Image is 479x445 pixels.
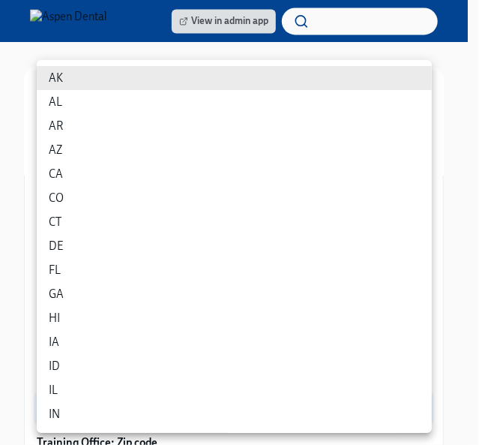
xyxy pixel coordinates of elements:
[37,258,432,282] li: FL
[37,234,432,258] li: DE
[37,66,432,90] li: AK
[37,354,432,378] li: ID
[37,330,432,354] li: IA
[37,138,432,162] li: AZ
[37,282,432,306] li: GA
[37,306,432,330] li: HI
[37,114,432,138] li: AR
[37,90,432,114] li: AL
[37,378,432,402] li: IL
[37,210,432,234] li: CT
[37,162,432,186] li: CA
[37,402,432,426] li: IN
[37,186,432,210] li: CO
